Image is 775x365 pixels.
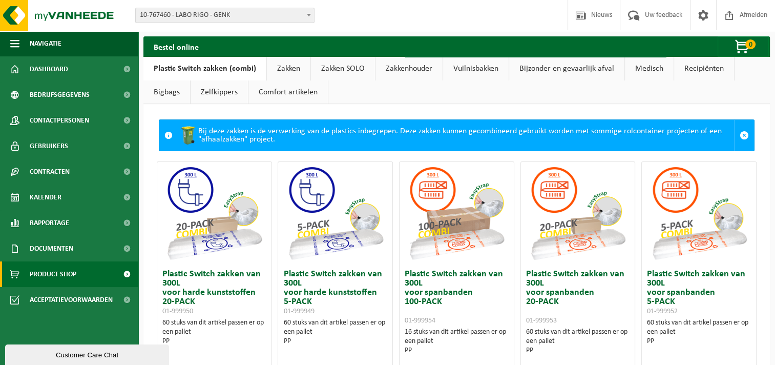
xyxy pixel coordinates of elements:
span: Navigatie [30,31,61,56]
div: PP [162,337,266,346]
span: Kalender [30,185,61,210]
img: 01-999954 [405,162,508,265]
span: 10-767460 - LABO RIGO - GENK [136,8,314,23]
a: Bijzonder en gevaarlijk afval [509,57,624,80]
button: 0 [718,36,769,57]
a: Zakkenhouder [375,57,443,80]
a: Recipiënten [674,57,734,80]
a: Zakken [267,57,310,80]
img: 01-999952 [648,162,750,265]
div: 60 stuks van dit artikel passen er op een pallet [647,318,751,346]
h3: Plastic Switch zakken van 300L voor harde kunststoffen 5-PACK [283,270,387,316]
div: PP [405,346,509,355]
h3: Plastic Switch zakken van 300L voor harde kunststoffen 20-PACK [162,270,266,316]
span: Product Shop [30,261,76,287]
h3: Plastic Switch zakken van 300L voor spanbanden 20-PACK [526,270,630,325]
h3: Plastic Switch zakken van 300L voor spanbanden 5-PACK [647,270,751,316]
span: Rapportage [30,210,69,236]
img: 01-999949 [284,162,387,265]
span: Dashboard [30,56,68,82]
div: Bij deze zakken is de verwerking van de plastics inbegrepen. Deze zakken kunnen gecombineerd gebr... [178,120,734,151]
div: 16 stuks van dit artikel passen er op een pallet [405,328,509,355]
span: Contracten [30,159,70,185]
img: 01-999950 [163,162,265,265]
span: 01-999954 [405,317,435,325]
h3: Plastic Switch zakken van 300L voor spanbanden 100-PACK [405,270,509,325]
a: Vuilnisbakken [443,57,509,80]
div: PP [647,337,751,346]
span: 10-767460 - LABO RIGO - GENK [135,8,315,23]
h2: Bestel online [143,36,209,56]
a: Sluit melding [734,120,754,151]
a: Plastic Switch zakken (combi) [143,57,266,80]
span: Bedrijfsgegevens [30,82,90,108]
img: WB-0240-HPE-GN-50.png [178,125,198,146]
span: 0 [745,39,756,49]
a: Bigbags [143,80,190,104]
span: 01-999950 [162,308,193,315]
span: 01-999949 [283,308,314,315]
span: Contactpersonen [30,108,89,133]
img: 01-999953 [527,162,629,265]
span: Gebruikers [30,133,68,159]
div: PP [283,337,387,346]
div: 60 stuks van dit artikel passen er op een pallet [526,328,630,355]
div: 60 stuks van dit artikel passen er op een pallet [162,318,266,346]
a: Zelfkippers [191,80,248,104]
a: Zakken SOLO [311,57,375,80]
a: Medisch [625,57,674,80]
iframe: chat widget [5,342,171,365]
span: 01-999953 [526,317,557,325]
div: PP [526,346,630,355]
div: 60 stuks van dit artikel passen er op een pallet [283,318,387,346]
span: Documenten [30,236,73,261]
a: Comfort artikelen [248,80,328,104]
span: Acceptatievoorwaarden [30,287,113,313]
span: 01-999952 [647,308,678,315]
